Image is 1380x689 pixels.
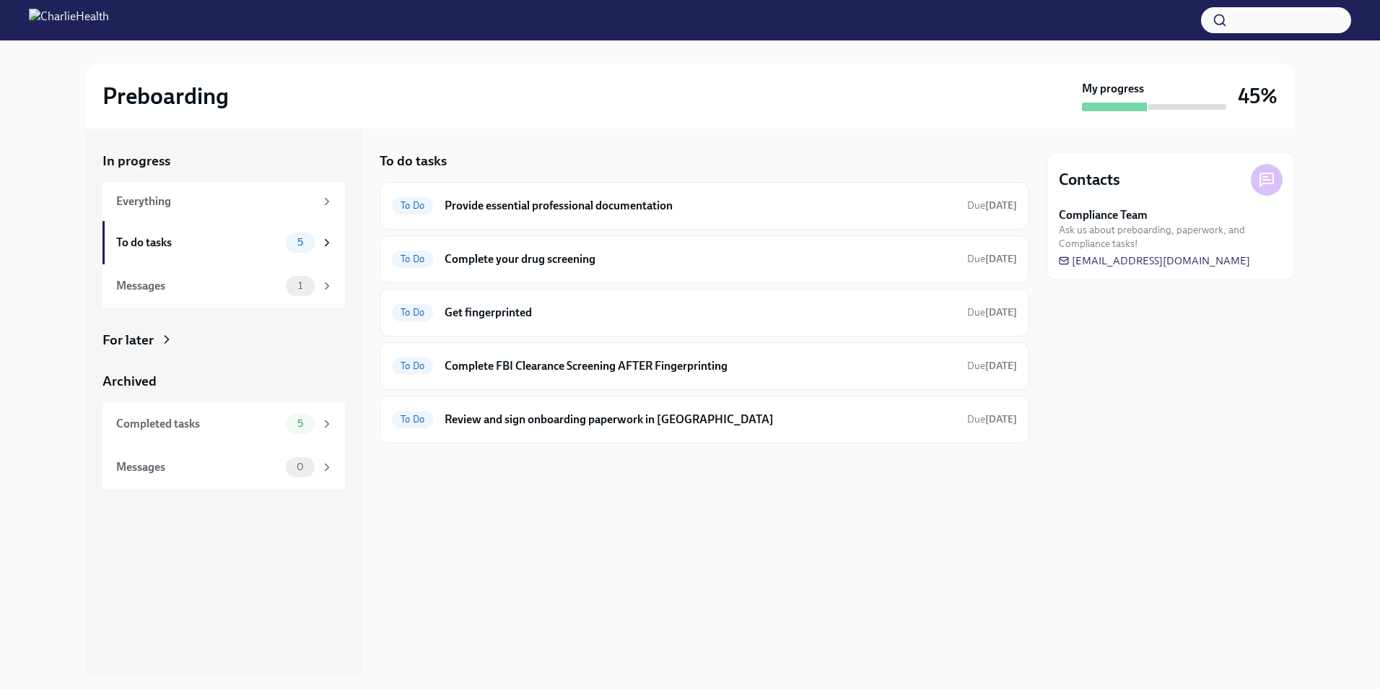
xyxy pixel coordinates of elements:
[289,418,312,429] span: 5
[392,355,1017,378] a: To DoComplete FBI Clearance Screening AFTER FingerprintingDue[DATE]
[1059,169,1120,191] h4: Contacts
[967,306,1017,318] span: Due
[967,359,1017,373] span: September 22nd, 2025 08:00
[102,264,345,308] a: Messages1
[380,152,447,170] h5: To do tasks
[102,372,345,391] a: Archived
[985,199,1017,212] strong: [DATE]
[985,360,1017,372] strong: [DATE]
[289,237,312,248] span: 5
[985,253,1017,265] strong: [DATE]
[392,408,1017,431] a: To DoReview and sign onboarding paperwork in [GEOGRAPHIC_DATA]Due[DATE]
[967,253,1017,265] span: Due
[445,358,956,374] h6: Complete FBI Clearance Screening AFTER Fingerprinting
[967,305,1017,319] span: September 19th, 2025 08:00
[392,194,1017,217] a: To DoProvide essential professional documentationDue[DATE]
[102,152,345,170] a: In progress
[967,412,1017,426] span: September 22nd, 2025 08:00
[445,412,956,428] h6: Review and sign onboarding paperwork in [GEOGRAPHIC_DATA]
[102,402,345,446] a: Completed tasks5
[102,182,345,221] a: Everything
[392,253,433,264] span: To Do
[1238,83,1278,109] h3: 45%
[116,416,280,432] div: Completed tasks
[102,446,345,489] a: Messages0
[985,413,1017,425] strong: [DATE]
[967,199,1017,212] span: Due
[116,235,280,251] div: To do tasks
[392,301,1017,324] a: To DoGet fingerprintedDue[DATE]
[392,414,433,425] span: To Do
[392,248,1017,271] a: To DoComplete your drug screeningDue[DATE]
[1082,81,1144,97] strong: My progress
[29,9,109,32] img: CharlieHealth
[1059,207,1148,223] strong: Compliance Team
[1059,253,1250,268] a: [EMAIL_ADDRESS][DOMAIN_NAME]
[392,200,433,211] span: To Do
[967,360,1017,372] span: Due
[102,331,154,350] div: For later
[1059,223,1283,251] span: Ask us about preboarding, paperwork, and Compliance tasks!
[288,461,313,472] span: 0
[967,252,1017,266] span: September 19th, 2025 08:00
[116,194,315,209] div: Everything
[392,307,433,318] span: To Do
[445,251,956,267] h6: Complete your drug screening
[967,413,1017,425] span: Due
[289,280,311,291] span: 1
[116,459,280,475] div: Messages
[102,331,345,350] a: For later
[392,360,433,371] span: To Do
[116,278,280,294] div: Messages
[445,198,956,214] h6: Provide essential professional documentation
[967,199,1017,212] span: September 18th, 2025 08:00
[985,306,1017,318] strong: [DATE]
[445,305,956,321] h6: Get fingerprinted
[102,221,345,264] a: To do tasks5
[102,82,229,110] h2: Preboarding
